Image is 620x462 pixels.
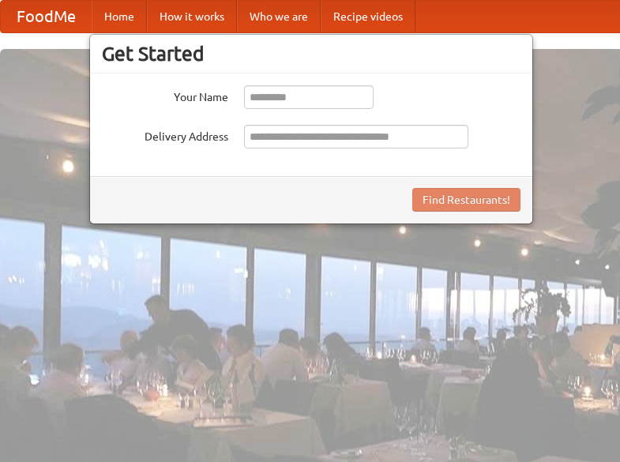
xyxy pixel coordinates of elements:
[92,1,147,32] a: Home
[1,1,92,32] a: FoodMe
[321,1,415,32] a: Recipe videos
[102,125,228,145] label: Delivery Address
[237,1,321,32] a: Who we are
[412,188,520,212] button: Find Restaurants!
[102,85,228,105] label: Your Name
[147,1,237,32] a: How it works
[102,42,520,66] h3: Get Started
